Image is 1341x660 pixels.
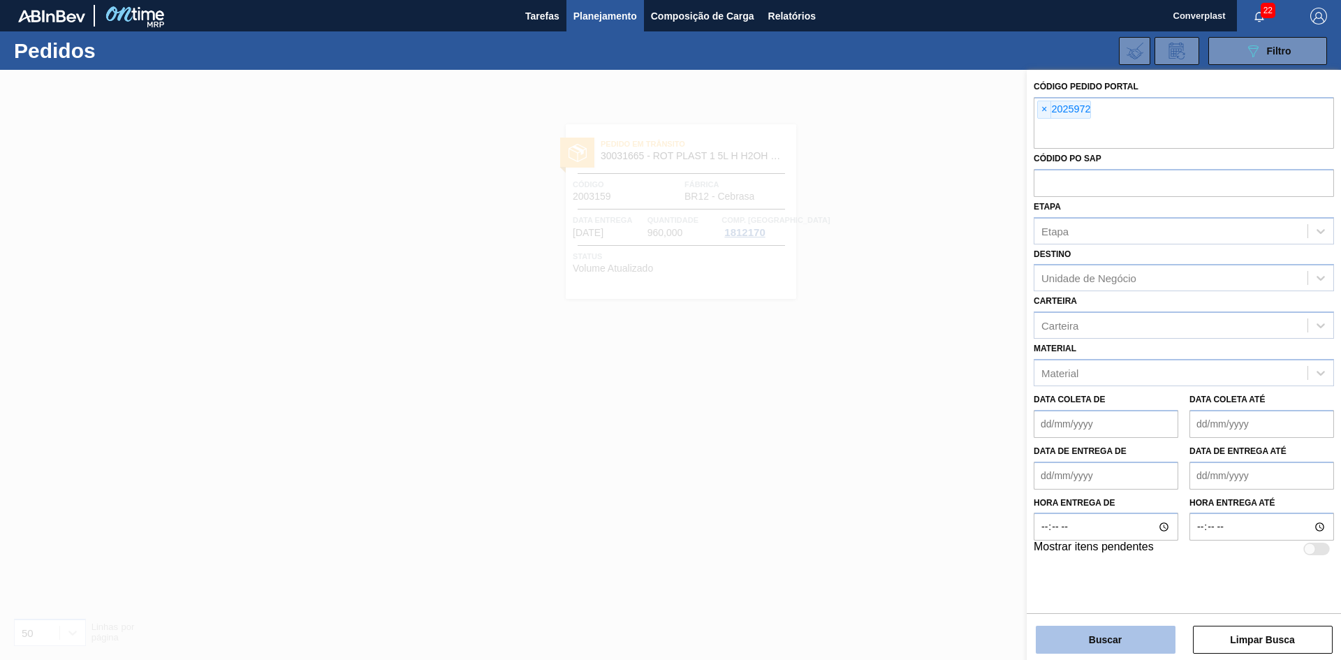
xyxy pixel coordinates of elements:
span: Composição de Carga [651,8,754,24]
img: Logout [1310,8,1327,24]
label: Códido PO SAP [1034,154,1101,163]
input: dd/mm/yyyy [1034,462,1178,490]
button: Notificações [1237,6,1282,26]
img: TNhmsLtSVTkK8tSr43FrP2fwEKptu5GPRR3wAAAABJRU5ErkJggg== [18,10,85,22]
input: dd/mm/yyyy [1189,462,1334,490]
div: Etapa [1041,225,1069,237]
span: Tarefas [525,8,559,24]
button: Filtro [1208,37,1327,65]
span: Relatórios [768,8,816,24]
span: 22 [1261,3,1275,18]
label: Data coleta de [1034,395,1105,404]
label: Carteira [1034,296,1077,306]
div: 2025972 [1037,101,1091,119]
label: Mostrar itens pendentes [1034,541,1154,557]
label: Data de Entrega até [1189,446,1287,456]
h1: Pedidos [14,43,223,59]
div: Importar Negociações dos Pedidos [1119,37,1150,65]
div: Unidade de Negócio [1041,272,1136,284]
div: Solicitação de Revisão de Pedidos [1155,37,1199,65]
label: Código Pedido Portal [1034,82,1138,91]
label: Material [1034,344,1076,353]
label: Destino [1034,249,1071,259]
span: × [1038,101,1051,118]
label: Data coleta até [1189,395,1265,404]
div: Carteira [1041,320,1078,332]
div: Material [1041,367,1078,379]
label: Etapa [1034,202,1061,212]
label: Data de Entrega de [1034,446,1127,456]
label: Hora entrega de [1034,493,1178,513]
input: dd/mm/yyyy [1189,410,1334,438]
span: Filtro [1267,45,1291,57]
span: Planejamento [573,8,637,24]
label: Hora entrega até [1189,493,1334,513]
input: dd/mm/yyyy [1034,410,1178,438]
